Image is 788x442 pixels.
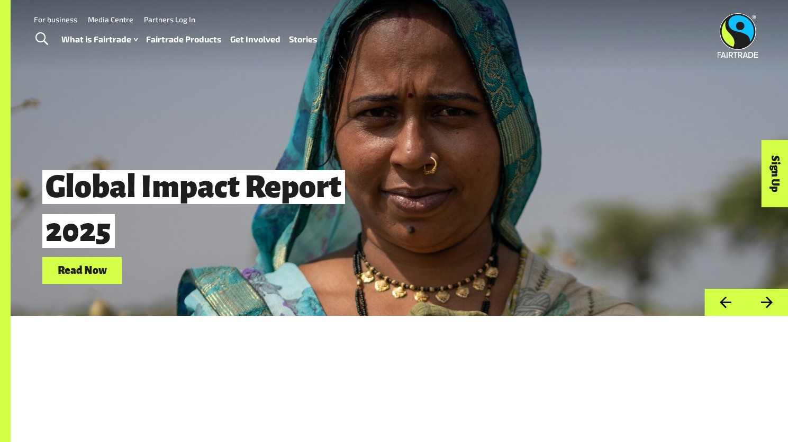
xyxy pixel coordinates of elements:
a: Read Now [42,257,122,284]
a: Media Centre [88,15,133,24]
a: Get Involved [230,32,280,47]
img: Fairtrade Australia New Zealand logo [718,13,758,58]
a: Partners Log In [144,15,195,24]
button: Previous [704,289,746,316]
a: Fairtrade Products [146,32,222,47]
span: Global Impact Report 2025 [42,170,345,248]
a: Stories [289,32,318,47]
a: What is Fairtrade [61,32,138,47]
button: Next [746,289,788,316]
a: Toggle Search [29,26,55,52]
a: For business [34,15,77,24]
